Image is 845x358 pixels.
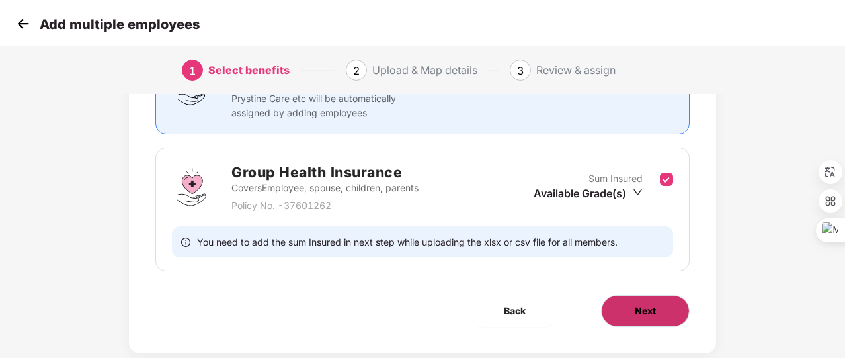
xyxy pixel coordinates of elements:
[231,77,427,120] p: Clove Dental, Pharmeasy, Nua Women, Prystine Care etc will be automatically assigned by adding em...
[197,236,618,248] span: You need to add the sum Insured in next step while uploading the xlsx or csv file for all members.
[517,64,524,77] span: 3
[208,60,290,81] div: Select benefits
[536,60,616,81] div: Review & assign
[471,295,559,327] button: Back
[534,186,643,201] div: Available Grade(s)
[635,304,656,318] span: Next
[588,171,643,186] p: Sum Insured
[40,17,200,32] p: Add multiple employees
[189,64,196,77] span: 1
[181,236,190,248] span: info-circle
[353,64,360,77] span: 2
[633,187,643,197] span: down
[231,199,419,213] p: Policy No. - 37601262
[13,14,33,34] img: svg+xml;base64,PHN2ZyB4bWxucz0iaHR0cDovL3d3dy53My5vcmcvMjAwMC9zdmciIHdpZHRoPSIzMCIgaGVpZ2h0PSIzMC...
[372,60,477,81] div: Upload & Map details
[504,304,526,318] span: Back
[231,181,419,195] p: Covers Employee, spouse, children, parents
[231,161,419,183] h2: Group Health Insurance
[172,167,212,207] img: svg+xml;base64,PHN2ZyBpZD0iR3JvdXBfSGVhbHRoX0luc3VyYW5jZSIgZGF0YS1uYW1lPSJHcm91cCBIZWFsdGggSW5zdX...
[601,295,690,327] button: Next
